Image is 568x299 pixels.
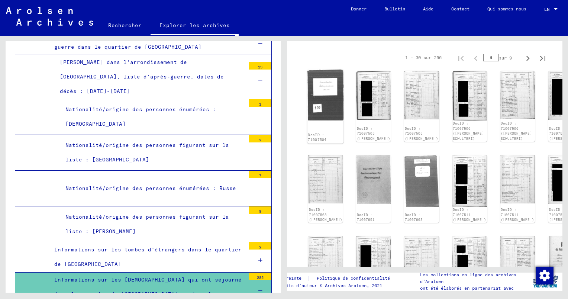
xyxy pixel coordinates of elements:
[60,181,245,196] div: Nationalité/origine des personnes énumérées : Russe
[249,171,271,178] div: 7
[453,121,484,141] a: DocID : 71007506 ([PERSON_NAME] SCHULTERI)
[404,71,439,119] img: 002.jpg
[308,236,343,285] img: 002.jpg
[60,102,245,131] div: Nationalité/origine des personnes énumérées : [DEMOGRAPHIC_DATA]
[278,274,307,282] a: Empreinte
[249,273,271,280] div: 285
[278,282,399,289] p: Droits d’auteur © Archives Arolsen, 2021
[357,213,375,222] a: DocID : 71007651
[452,71,487,120] img: 001.jpg
[54,55,245,99] div: [PERSON_NAME] dans l’arrondissement de [GEOGRAPHIC_DATA], liste d’après-guerre, dates de décès : ...
[453,208,486,222] a: DocID : 71007511 ([PERSON_NAME])
[356,71,391,120] img: 001.jpg
[307,69,344,120] img: 001.jpg
[535,50,550,65] button: Dernière page
[249,135,271,142] div: 2
[6,7,93,26] img: Arolsen_neg.svg
[452,155,487,207] img: 001.jpg
[249,62,271,70] div: 19
[249,242,271,250] div: 2
[501,208,534,222] a: DocID : 71007511 ([PERSON_NAME])
[356,155,391,204] img: 001.jpg
[405,54,442,61] div: 1 – 30 sur 256
[454,50,468,65] button: Première page
[99,16,151,34] a: Rechercher
[356,236,391,286] img: 001.jpg
[151,16,239,36] a: Explorer les archives
[501,121,532,141] a: DocID : 71007506 ([PERSON_NAME] SCHULTERI)
[544,7,552,12] span: EN
[307,274,311,282] font: |
[420,271,528,285] p: Les collections en ligne des archives d’Arolsen
[309,208,342,222] a: DocID : 71007508 ([PERSON_NAME])
[311,274,399,282] a: Politique de confidentialité
[536,267,554,284] img: Modifier le consentement
[405,213,423,222] a: DocID : 71007663
[404,236,439,284] img: 002.jpg
[308,155,343,203] img: 002.jpg
[357,126,390,141] a: DocID : 71007505 ([PERSON_NAME])
[249,99,271,107] div: 1
[404,155,439,208] img: 001.jpg
[499,55,512,61] font: sur 9
[60,210,245,239] div: Nationalité/origine des personnes figurant sur la liste : [PERSON_NAME]
[468,50,483,65] button: Page précédente
[520,50,535,65] button: Page suivante
[532,272,559,291] img: yv_logo.png
[249,206,271,214] div: 9
[308,132,326,142] a: DocID : 71007504
[49,242,245,271] div: Informations sur les tombes d’étrangers dans le quartier de [GEOGRAPHIC_DATA]
[420,285,528,292] p: ont été élaborés en partenariat avec
[405,126,438,141] a: DocID : 71007505 ([PERSON_NAME])
[60,138,245,167] div: Nationalité/origine des personnes figurant sur la liste : [GEOGRAPHIC_DATA]
[500,155,535,203] img: 002.jpg
[500,236,535,286] img: 002.jpg
[500,71,535,119] img: 002.jpg
[452,236,487,284] img: 001.jpg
